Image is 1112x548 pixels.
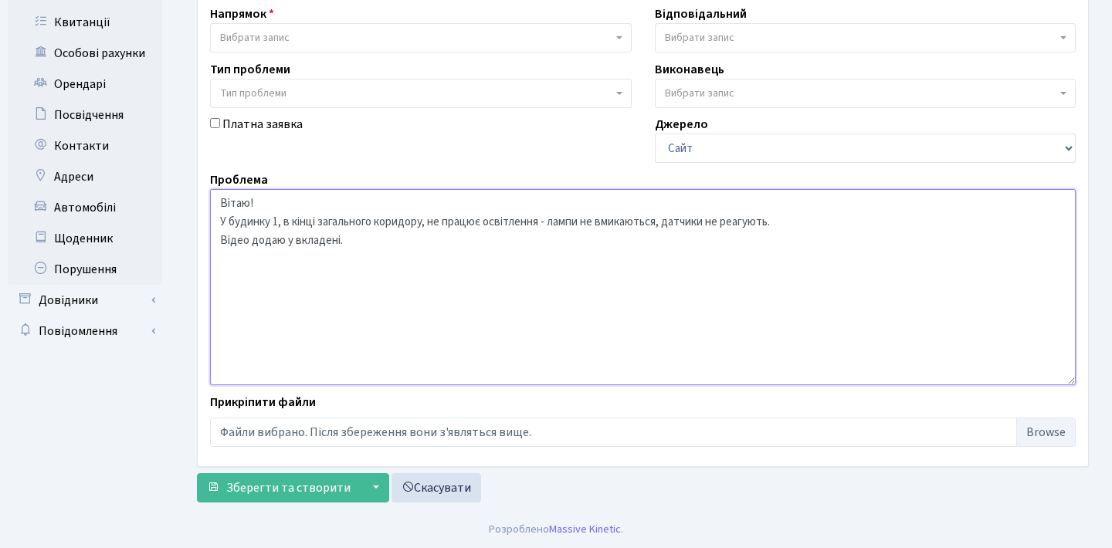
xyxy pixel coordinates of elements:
a: Контакти [8,130,162,161]
span: Вибрати запис [665,86,734,101]
a: Адреси [8,161,162,192]
label: Проблема [210,171,268,189]
a: Автомобілі [8,192,162,223]
a: Орендарі [8,69,162,100]
a: Повідомлення [8,316,162,347]
label: Відповідальний [655,5,747,23]
label: Тип проблеми [210,60,290,79]
a: Щоденник [8,223,162,254]
div: Розроблено . [489,521,623,538]
label: Прикріпити файли [210,393,316,411]
label: Напрямок [210,5,274,23]
a: Порушення [8,254,162,285]
button: Зберегти та створити [197,473,361,502]
a: Квитанції [8,7,162,38]
span: Тип проблеми [220,86,286,101]
a: Скасувати [392,473,481,502]
span: Зберегти та створити [226,479,351,496]
a: Massive Kinetic [549,521,621,537]
span: Вибрати запис [220,30,290,46]
label: Джерело [655,115,708,134]
a: Особові рахунки [8,38,162,69]
span: Вибрати запис [665,30,734,46]
a: Посвідчення [8,100,162,130]
a: Довідники [8,285,162,316]
label: Виконавець [655,60,724,79]
label: Платна заявка [222,115,303,134]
